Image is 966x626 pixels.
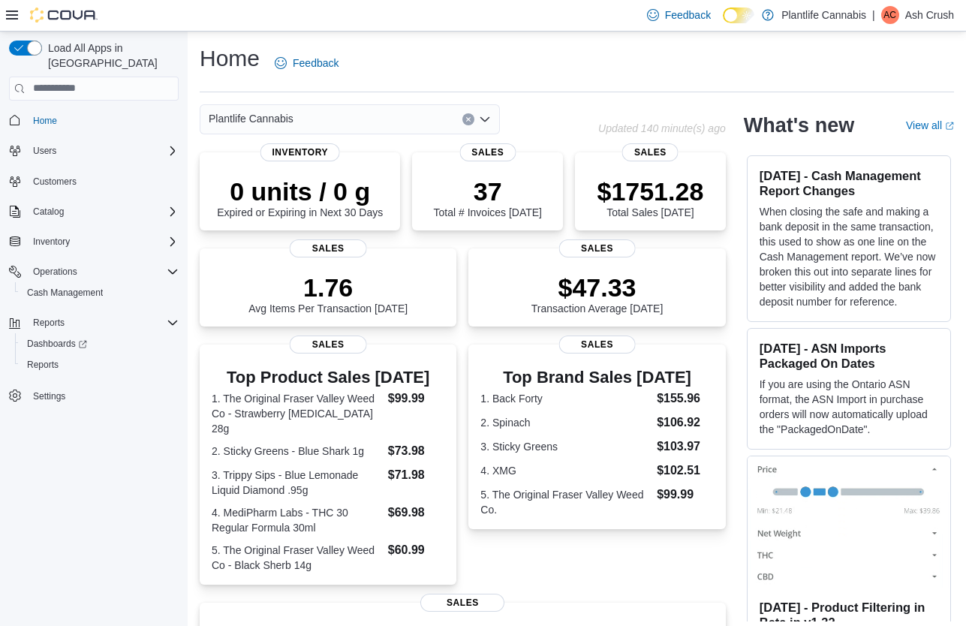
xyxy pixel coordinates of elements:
span: Dark Mode [723,23,724,24]
div: Expired or Expiring in Next 30 Days [217,176,383,218]
a: Dashboards [15,333,185,354]
span: AC [883,6,896,24]
span: Cash Management [21,284,179,302]
a: Reports [21,356,65,374]
button: Home [3,110,185,131]
dt: 4. XMG [480,463,651,478]
span: Inventory [260,143,340,161]
span: Home [27,111,179,130]
dd: $106.92 [657,414,714,432]
h1: Home [200,44,260,74]
span: Load All Apps in [GEOGRAPHIC_DATA] [42,41,179,71]
div: Total # Invoices [DATE] [434,176,542,218]
h3: [DATE] - ASN Imports Packaged On Dates [760,341,938,371]
div: Total Sales [DATE] [597,176,703,218]
span: Feedback [293,56,339,71]
span: Sales [622,143,679,161]
dd: $102.51 [657,462,714,480]
button: Cash Management [15,282,185,303]
dt: 3. Trippy Sips - Blue Lemonade Liquid Diamond .95g [212,468,382,498]
a: Home [27,112,63,130]
a: Feedback [269,48,345,78]
button: Reports [3,312,185,333]
button: Reports [27,314,71,332]
dd: $69.98 [388,504,445,522]
div: Ash Crush [881,6,899,24]
span: Reports [21,356,179,374]
p: Updated 140 minute(s) ago [598,122,726,134]
span: Sales [558,336,636,354]
dd: $155.96 [657,390,714,408]
dt: 3. Sticky Greens [480,439,651,454]
p: $47.33 [531,272,664,302]
dd: $60.99 [388,541,445,559]
a: View allExternal link [906,119,954,131]
a: Dashboards [21,335,93,353]
p: 37 [434,176,542,206]
span: Home [33,115,57,127]
button: Users [27,142,62,160]
button: Customers [3,170,185,192]
span: Cash Management [27,287,103,299]
button: Catalog [27,203,70,221]
span: Customers [27,172,179,191]
span: Catalog [27,203,179,221]
input: Dark Mode [723,8,754,23]
a: Cash Management [21,284,109,302]
span: Inventory [27,233,179,251]
nav: Complex example [9,104,179,446]
button: Users [3,140,185,161]
span: Dashboards [27,338,87,350]
p: 0 units / 0 g [217,176,383,206]
dt: 2. Sticky Greens - Blue Shark 1g [212,444,382,459]
h3: Top Brand Sales [DATE] [480,369,713,387]
p: Plantlife Cannabis [781,6,866,24]
span: Operations [33,266,77,278]
span: Sales [459,143,516,161]
dt: 1. The Original Fraser Valley Weed Co - Strawberry [MEDICAL_DATA] 28g [212,391,382,436]
a: Customers [27,173,83,191]
p: If you are using the Ontario ASN format, the ASN Import in purchase orders will now automatically... [760,377,938,437]
span: Catalog [33,206,64,218]
dt: 2. Spinach [480,415,651,430]
span: Reports [27,314,179,332]
dd: $99.99 [657,486,714,504]
span: Users [33,145,56,157]
span: Operations [27,263,179,281]
h2: What's new [744,113,854,137]
button: Inventory [3,231,185,252]
span: Customers [33,176,77,188]
p: $1751.28 [597,176,703,206]
span: Inventory [33,236,70,248]
button: Catalog [3,201,185,222]
p: When closing the safe and making a bank deposit in the same transaction, this used to show as one... [760,204,938,309]
div: Transaction Average [DATE] [531,272,664,315]
span: Sales [290,239,367,257]
span: Reports [27,359,59,371]
span: Sales [290,336,367,354]
dd: $73.98 [388,442,445,460]
span: Dashboards [21,335,179,353]
button: Operations [3,261,185,282]
span: Feedback [665,8,711,23]
span: Users [27,142,179,160]
span: Settings [33,390,65,402]
h3: Top Product Sales [DATE] [212,369,444,387]
h3: [DATE] - Cash Management Report Changes [760,168,938,198]
dt: 1. Back Forty [480,391,651,406]
button: Clear input [462,113,474,125]
button: Settings [3,384,185,406]
span: Reports [33,317,65,329]
img: Cova [30,8,98,23]
dd: $99.99 [388,390,445,408]
button: Open list of options [479,113,491,125]
a: Settings [27,387,71,405]
dt: 4. MediPharm Labs - THC 30 Regular Formula 30ml [212,505,382,535]
svg: External link [945,122,954,131]
button: Operations [27,263,83,281]
p: 1.76 [248,272,408,302]
button: Inventory [27,233,76,251]
p: | [872,6,875,24]
span: Sales [420,594,504,612]
dt: 5. The Original Fraser Valley Weed Co - Black Sherb 14g [212,543,382,573]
